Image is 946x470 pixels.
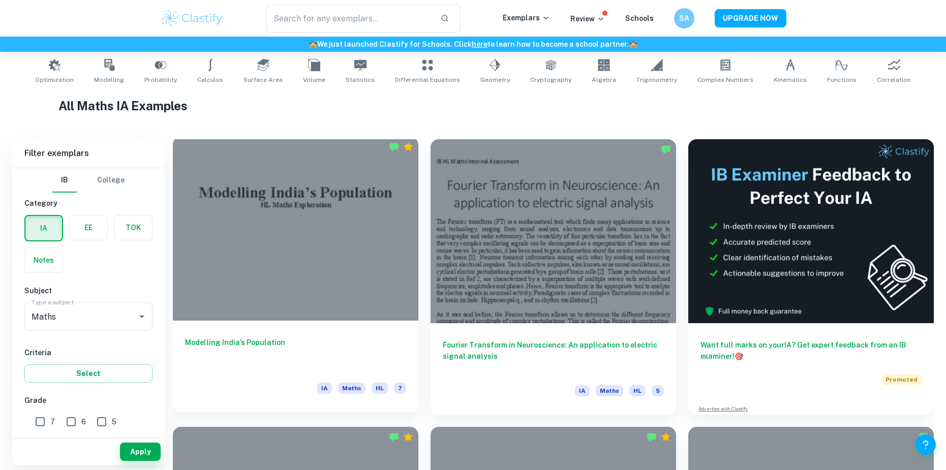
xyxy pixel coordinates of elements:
[652,385,664,396] span: 5
[97,168,125,193] button: College
[661,144,671,154] img: Marked
[24,395,152,406] h6: Grade
[472,40,487,48] a: here
[2,39,944,50] h6: We just launched Clastify for Schools. Click to learn how to become a school partner.
[674,8,694,28] button: SA
[570,13,605,24] p: Review
[480,75,510,84] span: Geometry
[70,215,107,240] button: EE
[266,4,433,33] input: Search for any exemplars...
[575,385,590,396] span: IA
[338,383,365,394] span: Maths
[197,75,223,84] span: Calculus
[700,339,922,362] h6: Want full marks on your IA ? Get expert feedback from an IB examiner!
[372,383,388,394] span: HL
[389,142,399,152] img: Marked
[144,75,177,84] span: Probability
[94,75,124,84] span: Modelling
[443,339,664,373] h6: Fourier Transform in Neuroscience: An application to electric signal analysis
[688,139,934,323] img: Thumbnail
[58,97,888,115] h1: All Maths IA Examples
[698,405,748,413] a: Advertise with Clastify
[303,75,325,84] span: Volume
[120,443,161,461] button: Apply
[12,139,165,168] h6: Filter exemplars
[629,40,637,48] span: 🏫
[25,216,62,240] button: IA
[24,347,152,358] h6: Criteria
[530,75,571,84] span: Cryptography
[243,75,283,84] span: Surface Area
[317,383,332,394] span: IA
[24,364,152,383] button: Select
[35,75,74,84] span: Optimization
[735,352,743,360] span: 🎯
[636,75,677,84] span: Trigonometry
[185,337,406,370] h6: Modelling India’s Population
[25,248,63,272] button: Notes
[346,75,375,84] span: Statistics
[52,168,77,193] button: IB
[309,40,317,48] span: 🏫
[81,416,86,427] span: 6
[160,8,225,28] img: Clastify logo
[24,198,152,209] h6: Category
[881,374,922,385] span: Promoted
[112,416,116,427] span: 5
[431,139,676,415] a: Fourier Transform in Neuroscience: An application to electric signal analysisIAMathsHL5
[403,142,413,152] div: Premium
[688,139,934,415] a: Want full marks on yourIA? Get expert feedback from an IB examiner!PromotedAdvertise with Clastify
[774,75,807,84] span: Kinematics
[24,285,152,296] h6: Subject
[403,432,413,442] div: Premium
[50,416,55,427] span: 7
[503,12,550,23] p: Exemplars
[592,75,616,84] span: Algebra
[827,75,857,84] span: Functions
[173,139,418,415] a: Modelling India’s PopulationIAMathsHL7
[919,432,929,442] img: Marked
[389,432,399,442] img: Marked
[395,75,460,84] span: Differential Equations
[625,14,654,22] a: Schools
[916,434,936,455] button: Help and Feedback
[629,385,646,396] span: HL
[32,298,74,306] label: Type a subject
[678,13,690,24] h6: SA
[647,432,657,442] img: Marked
[52,168,125,193] div: Filter type choice
[596,385,623,396] span: Maths
[877,75,911,84] span: Correlation
[661,432,671,442] div: Premium
[697,75,753,84] span: Complex Numbers
[394,383,406,394] span: 7
[135,309,149,324] button: Open
[715,9,786,27] button: UPGRADE NOW
[114,215,152,240] button: TOK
